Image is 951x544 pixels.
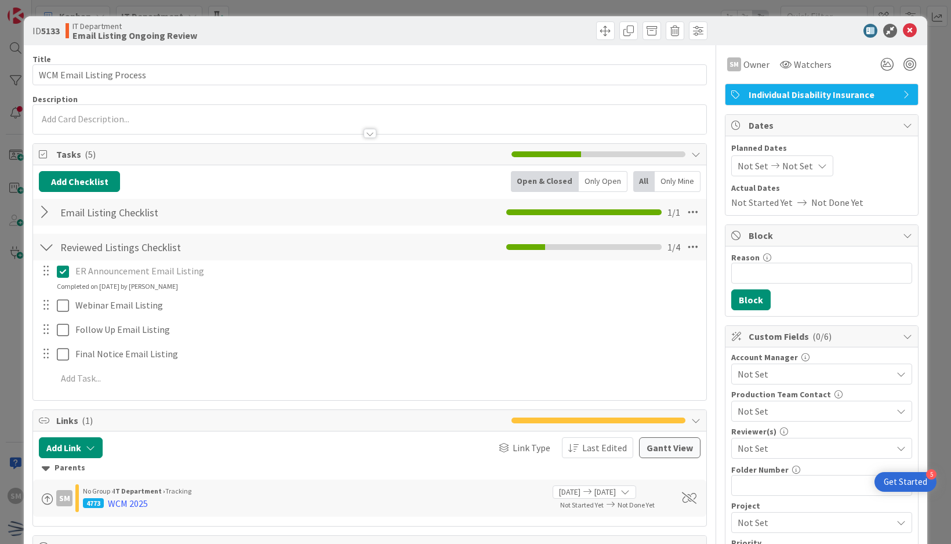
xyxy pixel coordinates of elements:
span: Not Done Yet [811,195,863,209]
span: Individual Disability Insurance [749,88,897,101]
div: 5 [926,469,937,480]
span: ID [32,24,60,38]
div: SM [727,57,741,71]
p: Webinar Email Listing [75,299,698,312]
span: Not Set [738,403,886,419]
div: Open Get Started checklist, remaining modules: 5 [874,472,937,492]
label: Folder Number [731,465,789,475]
div: Production Team Contact [731,390,912,398]
span: Planned Dates [731,142,912,154]
div: Open & Closed [511,171,579,192]
span: Not Done Yet [618,501,655,509]
span: No Group › [83,487,113,495]
div: 4773 [83,498,104,508]
span: Actual Dates [731,182,912,194]
div: Reviewer(s) [731,427,912,436]
span: Not Set [738,441,892,455]
span: Not Set [738,367,892,381]
input: type card name here... [32,64,707,85]
span: 1 / 4 [667,240,680,254]
span: Tracking [165,487,191,495]
span: Watchers [794,57,832,71]
span: Dates [749,118,897,132]
button: Add Checklist [39,171,120,192]
button: Last Edited [562,437,633,458]
span: Not Set [782,159,813,173]
div: SM [56,490,72,506]
span: Not Set [738,514,886,531]
div: WCM 2025 [108,496,148,510]
button: Block [731,289,771,310]
span: Owner [743,57,769,71]
span: Not Started Yet [560,501,604,509]
button: Gantt View [639,437,700,458]
button: Add Link [39,437,103,458]
div: Account Manager [731,353,912,361]
span: [DATE] [594,486,616,498]
label: Reason [731,252,760,263]
span: Not Set [738,159,768,173]
span: Last Edited [582,441,627,455]
span: Not Started Yet [731,195,793,209]
p: ER Announcement Email Listing [75,264,698,278]
span: Description [32,94,78,104]
div: Get Started [884,476,927,488]
p: Follow Up Email Listing [75,323,698,336]
span: Link Type [513,441,550,455]
label: Title [32,54,51,64]
span: IT Department [72,21,197,31]
span: Links [56,414,506,427]
span: [DATE] [559,486,580,498]
span: ( 1 ) [82,415,93,426]
span: Custom Fields [749,329,897,343]
div: Project [731,502,912,510]
span: ( 0/6 ) [812,331,832,342]
b: Email Listing Ongoing Review [72,31,197,40]
div: Completed on [DATE] by [PERSON_NAME] [57,281,178,292]
b: IT Department › [113,487,165,495]
span: 1 / 1 [667,205,680,219]
input: Add Checklist... [56,202,317,223]
div: Only Open [579,171,627,192]
p: Final Notice Email Listing [75,347,698,361]
span: Block [749,229,897,242]
span: ( 5 ) [85,148,96,160]
div: All [633,171,655,192]
b: 5133 [41,25,60,37]
div: Only Mine [655,171,700,192]
input: Add Checklist... [56,237,317,258]
span: Tasks [56,147,506,161]
div: Parents [42,462,698,474]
